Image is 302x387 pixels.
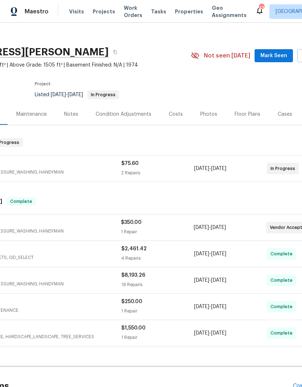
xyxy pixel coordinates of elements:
div: 4 Repairs [121,255,194,262]
span: - [194,329,226,337]
button: Mark Seen [255,49,293,63]
span: Mark Seen [260,51,287,60]
div: Cases [278,111,292,118]
span: Complete [270,250,295,258]
span: [DATE] [211,166,226,171]
span: $8,193.26 [121,273,145,278]
span: - [194,303,226,310]
div: 1 Repair [121,334,194,341]
span: In Progress [88,93,118,97]
span: $75.60 [121,161,139,166]
span: [DATE] [194,304,209,309]
span: [DATE] [211,225,226,230]
span: Work Orders [124,4,142,19]
span: $250.00 [121,299,142,304]
span: Geo Assignments [212,4,247,19]
div: Photos [200,111,217,118]
span: [DATE] [68,92,83,97]
span: $2,461.42 [121,246,147,251]
span: [DATE] [194,331,209,336]
div: 1 Repair [121,228,193,235]
span: Listed [35,92,119,97]
div: 2 Repairs [121,169,194,177]
span: [DATE] [194,278,209,283]
span: [DATE] [194,251,209,256]
span: - [194,250,226,258]
span: [DATE] [211,331,226,336]
div: Notes [64,111,78,118]
span: Projects [93,8,115,15]
span: [DATE] [211,251,226,256]
span: Complete [270,329,295,337]
span: - [194,165,226,172]
span: Maestro [25,8,49,15]
span: Complete [270,277,295,284]
span: - [194,277,226,284]
div: Condition Adjustments [96,111,151,118]
div: Floor Plans [235,111,260,118]
div: 19 Repairs [121,281,194,288]
span: [DATE] [211,278,226,283]
span: Complete [270,303,295,310]
span: Not seen [DATE] [204,52,250,59]
span: Tasks [151,9,166,14]
span: In Progress [270,165,298,172]
span: - [194,224,226,231]
span: $350.00 [121,220,142,225]
div: Maintenance [16,111,47,118]
span: Visits [69,8,84,15]
span: [DATE] [211,304,226,309]
div: 43 [259,4,264,12]
button: Copy Address [109,46,122,59]
div: Costs [169,111,183,118]
span: Properties [175,8,203,15]
span: [DATE] [194,166,209,171]
div: 1 Repair [121,307,194,315]
span: $1,550.00 [121,326,146,331]
span: - [51,92,83,97]
span: Project [35,82,51,86]
span: Complete [7,198,35,205]
span: [DATE] [194,225,209,230]
span: [DATE] [51,92,66,97]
